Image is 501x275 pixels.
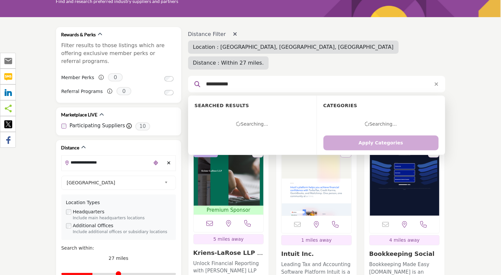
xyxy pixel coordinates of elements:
[61,86,103,97] label: Referral Programs
[70,122,125,130] label: Participating Suppliers
[282,146,351,216] img: Intuit Inc.
[61,31,96,38] h2: Rewards & Perks
[61,144,80,151] h2: Distance
[213,236,244,242] span: 5 miles away
[281,250,352,258] h3: Intuit Inc.
[193,249,263,263] a: Kriens-LaRose LLP Ch...
[193,249,264,257] h3: Kriens-LaRose LLP Chartered Professional Accountants
[61,42,176,65] p: Filter results to those listings which are offering exclusive member perks or referral programs.
[109,256,128,261] span: 27 miles
[73,229,171,235] div: Include additional offices or subsidiary locations
[195,206,262,214] span: Premium Sponsor
[282,146,351,216] a: Open Listing in new tab
[369,250,440,258] h3: Bookkeeping Social
[323,102,439,109] div: Categories
[73,222,114,229] label: Additional Offices
[73,208,105,215] label: Headquarters
[301,237,332,243] span: 1 miles away
[61,245,176,252] div: Search within:
[281,250,314,257] a: Intuit Inc.
[67,179,162,187] span: [GEOGRAPHIC_DATA]
[61,111,98,118] h2: Marketplace LIVE
[164,156,174,170] div: Clear search location
[195,114,310,134] div: Searching...
[164,76,174,81] input: Switch to Member Perks
[151,156,161,170] div: Choose your current location
[193,44,394,50] span: Location : [GEOGRAPHIC_DATA], [GEOGRAPHIC_DATA], [GEOGRAPHIC_DATA]
[66,199,171,206] div: Location Types
[135,122,150,131] span: 10
[117,87,131,95] span: 0
[61,72,94,83] label: Member Perks
[193,60,264,66] span: Distance : Within 27 miles.
[389,237,420,243] span: 4 miles away
[369,250,435,257] a: Bookkeeping Social
[194,146,264,206] img: Kriens-LaRose LLP Chartered Professional Accountants
[370,146,440,216] img: Bookkeeping Social
[108,73,123,81] span: 0
[61,124,66,129] input: Participating Suppliers checkbox
[73,215,171,221] div: Include main headquarters locations
[323,114,439,134] div: Searching...
[195,102,310,109] div: Searched Results
[188,31,445,37] h4: Distance Filter
[370,146,440,216] a: Open Listing in new tab
[323,136,439,150] button: Apply Categories
[194,146,264,215] a: Open Listing in new tab
[164,90,174,95] input: Switch to Referral Programs
[62,156,151,169] input: Search Location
